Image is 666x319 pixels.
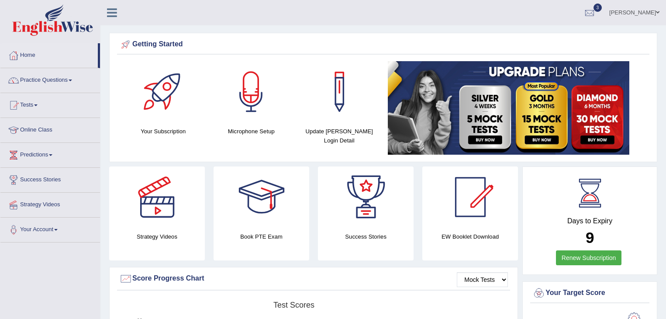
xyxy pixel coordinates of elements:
h4: Success Stories [318,232,414,241]
a: Strategy Videos [0,193,100,215]
a: Predictions [0,143,100,165]
div: Your Target Score [532,287,647,300]
h4: Update [PERSON_NAME] Login Detail [300,127,379,145]
a: Practice Questions [0,68,100,90]
a: Home [0,43,98,65]
a: Your Account [0,218,100,239]
h4: Your Subscription [124,127,203,136]
h4: EW Booklet Download [422,232,518,241]
h4: Strategy Videos [109,232,205,241]
b: 9 [586,229,594,246]
tspan: Test scores [273,301,314,309]
div: Getting Started [119,38,647,51]
div: Score Progress Chart [119,272,508,285]
img: small5.jpg [388,61,629,155]
h4: Microphone Setup [212,127,291,136]
a: Renew Subscription [556,250,622,265]
a: Tests [0,93,100,115]
h4: Days to Expiry [532,217,647,225]
span: 3 [594,3,602,12]
a: Success Stories [0,168,100,190]
h4: Book PTE Exam [214,232,309,241]
a: Online Class [0,118,100,140]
